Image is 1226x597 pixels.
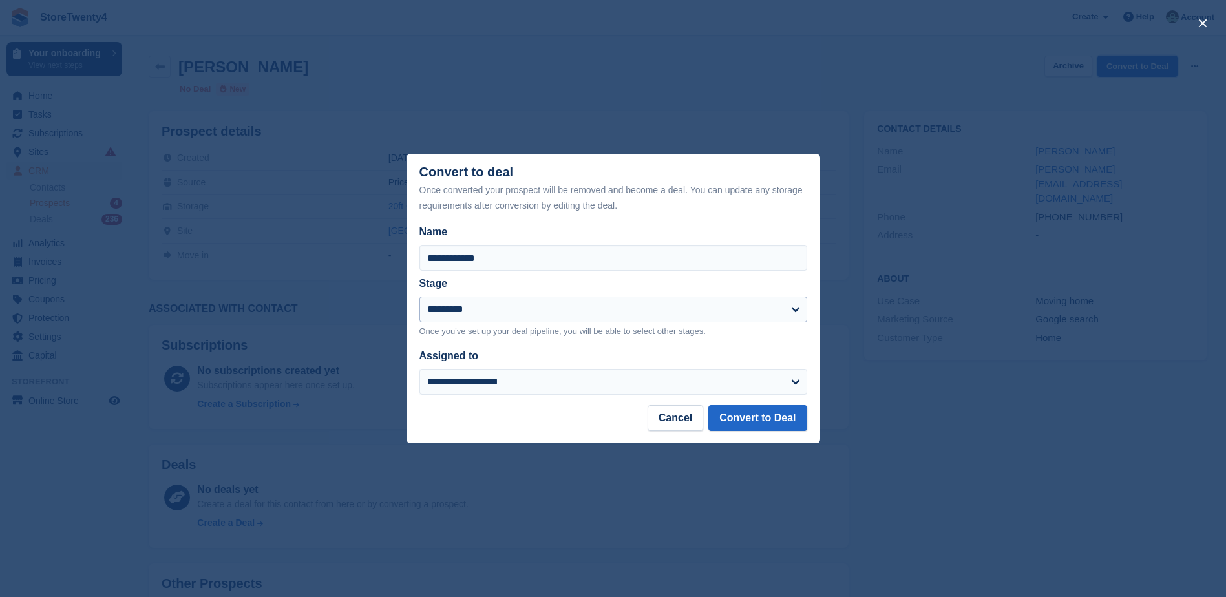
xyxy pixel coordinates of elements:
[419,165,807,213] div: Convert to deal
[708,405,807,431] button: Convert to Deal
[419,278,448,289] label: Stage
[1192,13,1213,34] button: close
[419,325,807,338] p: Once you've set up your deal pipeline, you will be able to select other stages.
[419,224,807,240] label: Name
[419,350,479,361] label: Assigned to
[648,405,703,431] button: Cancel
[419,182,807,213] div: Once converted your prospect will be removed and become a deal. You can update any storage requir...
